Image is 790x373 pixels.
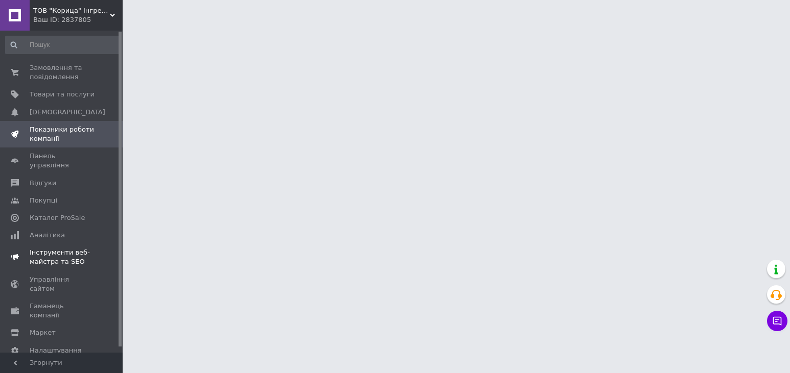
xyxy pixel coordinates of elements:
span: Маркет [30,328,56,337]
span: Товари та послуги [30,90,95,99]
button: Чат з покупцем [767,311,787,331]
span: Аналітика [30,231,65,240]
span: Замовлення та повідомлення [30,63,95,82]
span: Управління сайтом [30,275,95,293]
span: ТОВ "Корица" Інгредієнти, декор, пакування від провідних європейських виробників [33,6,110,15]
input: Пошук [5,36,121,54]
span: [DEMOGRAPHIC_DATA] [30,108,105,117]
span: Гаманець компанії [30,302,95,320]
span: Показники роботи компанії [30,125,95,143]
span: Інструменти веб-майстра та SEO [30,248,95,266]
div: Ваш ID: 2837805 [33,15,123,24]
span: Покупці [30,196,57,205]
span: Відгуки [30,179,56,188]
span: Каталог ProSale [30,213,85,222]
span: Панель управління [30,152,95,170]
span: Налаштування [30,346,82,355]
